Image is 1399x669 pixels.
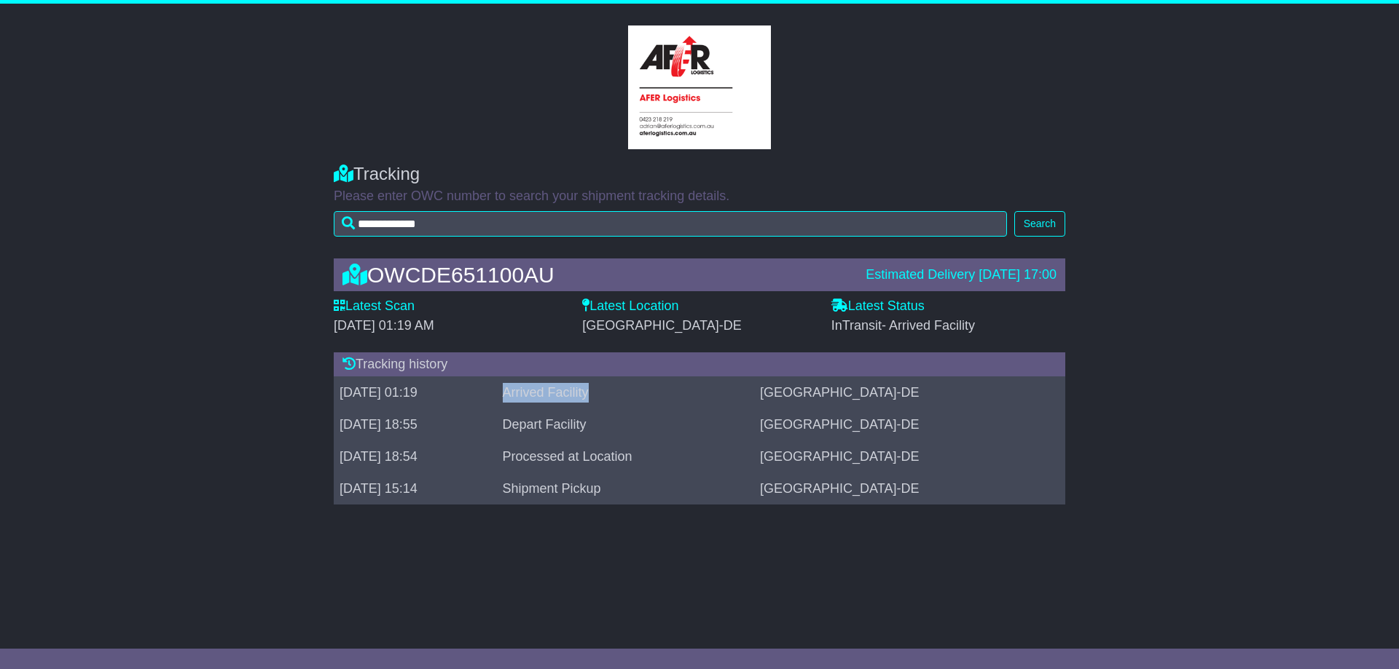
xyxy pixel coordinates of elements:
td: Processed at Location [497,441,755,473]
td: [GEOGRAPHIC_DATA]-DE [754,473,1065,505]
td: [DATE] 18:55 [334,409,497,441]
td: [DATE] 15:14 [334,473,497,505]
label: Latest Location [582,298,678,314]
td: Arrived Facility [497,377,755,409]
span: - Arrived Facility [882,318,975,333]
span: [DATE] 01:19 AM [334,318,434,333]
label: Latest Status [831,298,925,314]
button: Search [1014,211,1065,237]
td: [DATE] 18:54 [334,441,497,473]
img: GetCustomerLogo [628,25,770,149]
td: [GEOGRAPHIC_DATA]-DE [754,377,1065,409]
div: OWCDE651100AU [335,263,858,287]
td: Shipment Pickup [497,473,755,505]
p: Please enter OWC number to search your shipment tracking details. [334,189,1065,205]
td: [GEOGRAPHIC_DATA]-DE [754,441,1065,473]
td: [GEOGRAPHIC_DATA]-DE [754,409,1065,441]
td: Depart Facility [497,409,755,441]
div: Tracking [334,164,1065,185]
td: [DATE] 01:19 [334,377,497,409]
label: Latest Scan [334,298,415,314]
div: Estimated Delivery [DATE] 17:00 [866,267,1057,283]
span: [GEOGRAPHIC_DATA]-DE [582,318,741,333]
span: InTransit [831,318,975,333]
div: Tracking history [334,352,1065,377]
